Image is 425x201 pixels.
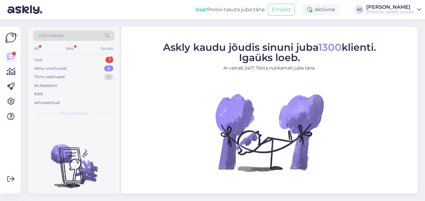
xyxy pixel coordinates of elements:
span: Askly kaudu jõudis sinuni juba klienti. Igaüks loeb. [163,41,376,64]
img: Askly Logo [5,32,17,44]
img: No Chat active [213,76,325,189]
button: Emailid [268,4,295,16]
div: Minu vestlused [34,65,67,72]
b: Uus! [195,7,207,12]
a: [PERSON_NAME][PERSON_NAME] website [366,5,421,15]
div: Tiimi vestlused [34,74,65,80]
div: Socials [99,45,114,53]
p: AI vastab 24/7. Tööta nutikamalt juba täna. [163,65,376,71]
div: Arhiveeritud [34,100,60,106]
img: No chats [28,133,119,189]
div: AI Assistent [34,83,57,89]
div: Kõik [34,91,43,97]
div: AJ [355,5,364,14]
div: Uus [34,57,42,63]
div: 1 [105,57,113,63]
span: Otsi kliente [39,32,63,39]
div: Proovi tasuta juba täna: [195,6,265,13]
div: [PERSON_NAME] website [366,10,414,15]
span: 1300 [318,41,342,53]
div: [PERSON_NAME] [366,5,414,10]
span: Minu vestlused [60,111,88,116]
div: 0 [104,65,113,72]
div: 0 [104,74,113,80]
div: All [33,45,40,53]
div: Web [64,45,75,53]
div: Aktiivne [302,4,340,15]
